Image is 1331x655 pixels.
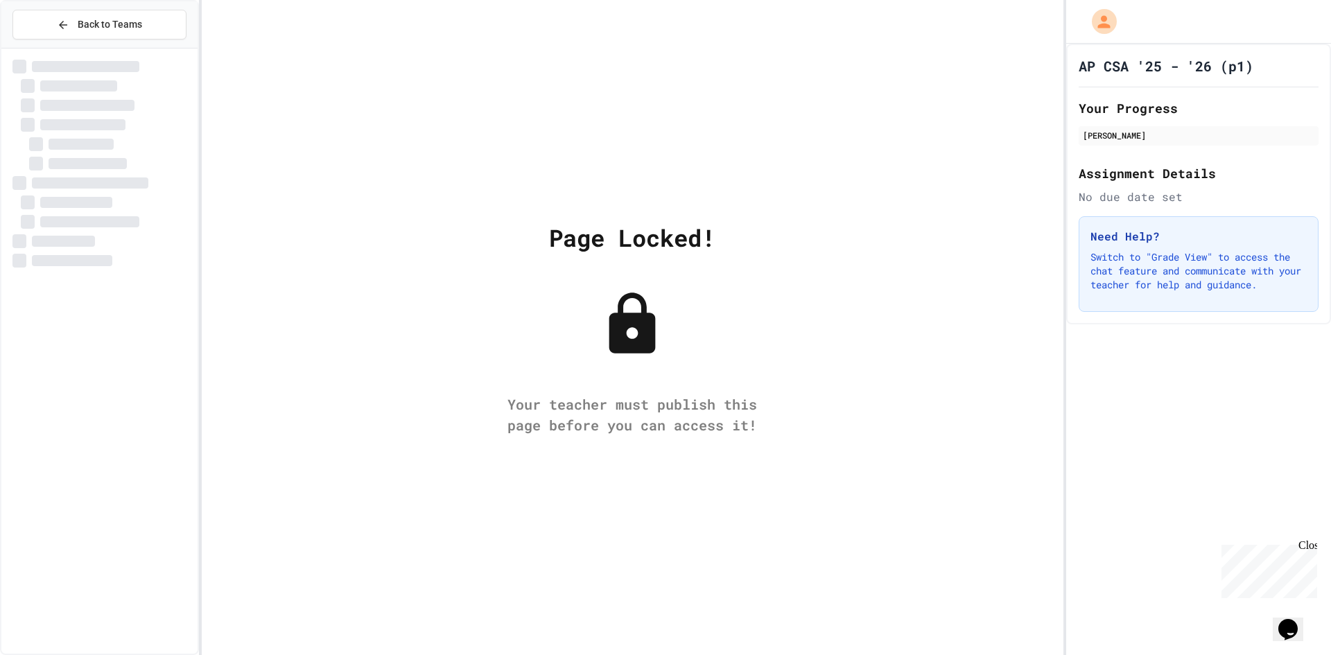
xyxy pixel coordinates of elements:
h2: Assignment Details [1079,164,1319,183]
div: Chat with us now!Close [6,6,96,88]
h1: AP CSA '25 - '26 (p1) [1079,56,1253,76]
span: Back to Teams [78,17,142,32]
h3: Need Help? [1090,228,1307,245]
p: Switch to "Grade View" to access the chat feature and communicate with your teacher for help and ... [1090,250,1307,292]
div: [PERSON_NAME] [1083,129,1314,141]
h2: Your Progress [1079,98,1319,118]
div: Your teacher must publish this page before you can access it! [494,394,771,435]
div: No due date set [1079,189,1319,205]
div: My Account [1077,6,1120,37]
button: Back to Teams [12,10,186,40]
iframe: chat widget [1216,539,1317,598]
div: Page Locked! [549,220,715,255]
iframe: chat widget [1273,600,1317,641]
